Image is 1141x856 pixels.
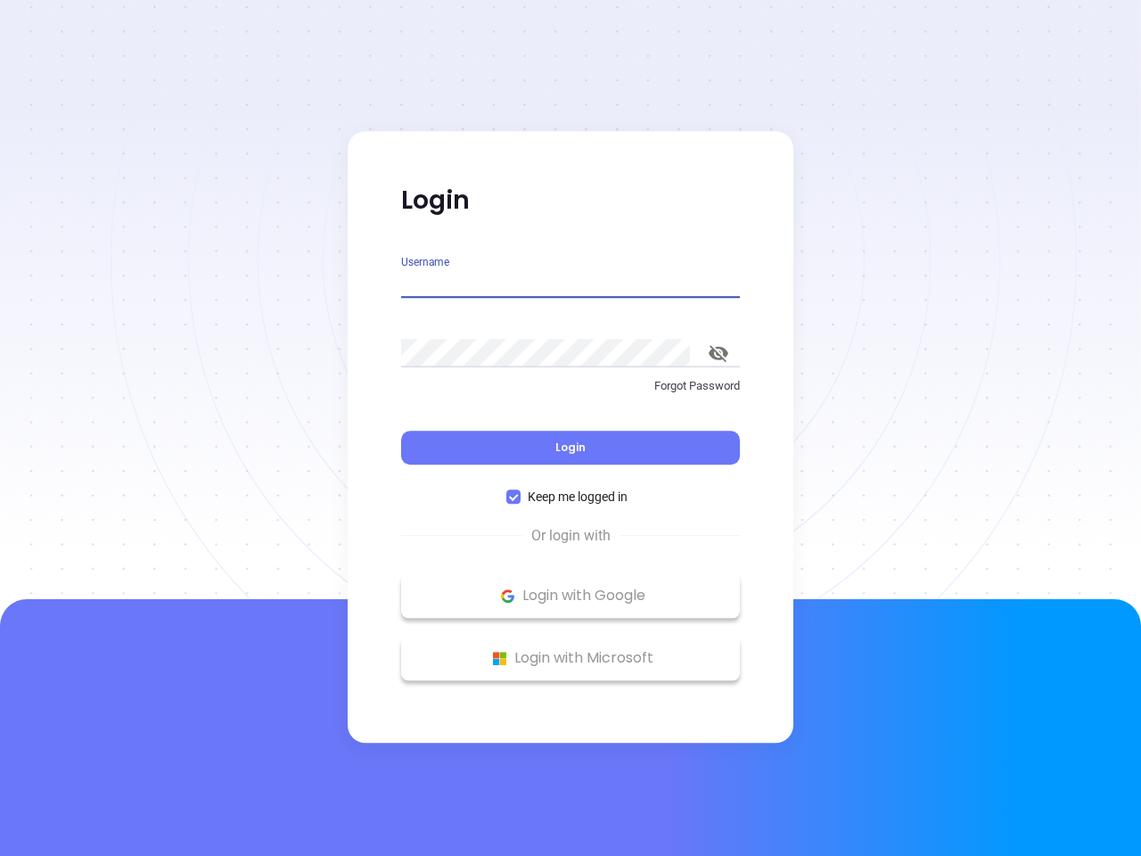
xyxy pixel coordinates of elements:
[497,585,519,607] img: Google Logo
[555,440,586,455] span: Login
[401,431,740,465] button: Login
[522,525,620,547] span: Or login with
[488,647,511,670] img: Microsoft Logo
[401,257,449,267] label: Username
[410,645,731,671] p: Login with Microsoft
[521,487,635,506] span: Keep me logged in
[697,332,740,374] button: toggle password visibility
[401,377,740,409] a: Forgot Password
[401,636,740,680] button: Microsoft Logo Login with Microsoft
[401,573,740,618] button: Google Logo Login with Google
[401,377,740,395] p: Forgot Password
[410,582,731,609] p: Login with Google
[401,185,740,217] p: Login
